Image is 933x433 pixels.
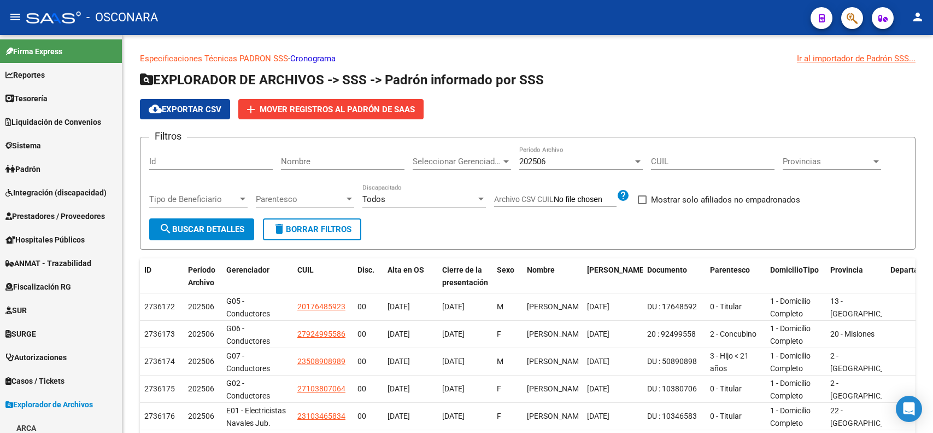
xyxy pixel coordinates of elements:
[144,265,151,274] span: ID
[188,330,214,338] span: 202506
[353,258,383,295] datatable-header-cell: Disc.
[442,357,465,366] span: [DATE]
[554,195,617,205] input: Archivo CSV CUIL
[149,105,221,114] span: Exportar CSV
[647,357,697,366] span: DU : 50890898
[770,379,811,400] span: 1 - Domicilio Completo
[297,265,314,274] span: CUIL
[140,54,288,63] a: Especificaciones Técnicas PADRON SSS
[442,384,465,393] span: [DATE]
[159,222,172,235] mat-icon: search
[256,194,344,204] span: Parentesco
[442,302,465,311] span: [DATE]
[770,265,819,274] span: DomicilioTipo
[357,383,379,395] div: 00
[5,281,71,293] span: Fiscalización RG
[5,69,45,81] span: Reportes
[770,351,811,373] span: 1 - Domicilio Completo
[184,258,222,295] datatable-header-cell: Período Archivo
[188,302,214,311] span: 202506
[188,357,214,366] span: 202506
[442,265,488,287] span: Cierre de la presentación
[830,330,875,338] span: 20 - Misiones
[830,379,904,400] span: 2 - [GEOGRAPHIC_DATA]
[497,265,514,274] span: Sexo
[388,384,410,393] span: [DATE]
[388,412,410,420] span: [DATE]
[647,265,687,274] span: Documento
[5,304,27,316] span: SUR
[497,302,503,311] span: M
[383,258,438,295] datatable-header-cell: Alta en OS
[710,412,742,420] span: 0 - Titular
[238,99,424,119] button: Mover registros al PADRÓN de SAAS
[497,330,501,338] span: F
[357,328,379,340] div: 00
[797,53,916,65] div: Ir al importador de Padrón SSS...
[766,258,826,295] datatable-header-cell: DomicilioTipo
[830,265,863,274] span: Provincia
[297,330,345,338] span: 27924995586
[830,351,904,373] span: 2 - [GEOGRAPHIC_DATA]
[293,258,353,295] datatable-header-cell: CUIL
[647,384,697,393] span: DU : 10380706
[911,10,924,24] mat-icon: person
[297,412,345,420] span: 23103465834
[86,5,158,30] span: - OSCONARA
[297,302,345,311] span: 20176485923
[297,357,345,366] span: 23508908989
[583,258,643,295] datatable-header-cell: Fecha Nac.
[442,412,465,420] span: [DATE]
[5,234,85,246] span: Hospitales Públicos
[144,384,175,393] span: 2736175
[357,410,379,423] div: 00
[226,297,281,331] span: G05 - Conductores Navales Rosario
[260,105,415,114] span: Mover registros al PADRÓN de SAAS
[5,163,40,175] span: Padrón
[527,357,585,366] span: [PERSON_NAME]
[647,330,696,338] span: 20 : 92499558
[442,330,465,338] span: [DATE]
[144,357,175,366] span: 2736174
[149,218,254,240] button: Buscar Detalles
[527,384,585,393] span: [PERSON_NAME]
[5,187,107,199] span: Integración (discapacidad)
[5,399,93,411] span: Explorador de Archivos
[5,210,105,222] span: Prestadores / Proveedores
[297,384,345,393] span: 27103807064
[263,218,361,240] button: Borrar Filtros
[149,194,238,204] span: Tipo de Beneficiario
[273,222,286,235] mat-icon: delete
[388,357,410,366] span: [DATE]
[5,140,41,152] span: Sistema
[413,157,501,166] span: Seleccionar Gerenciador
[388,330,410,338] span: [DATE]
[5,45,62,57] span: Firma Express
[587,265,648,274] span: [PERSON_NAME].
[5,351,67,363] span: Autorizaciones
[494,195,554,204] span: Archivo CSV CUIL
[226,265,269,274] span: Gerenciador
[226,379,280,413] span: G02 - Conductores Navales Central
[438,258,492,295] datatable-header-cell: Cierre de la presentación
[140,258,184,295] datatable-header-cell: ID
[647,302,697,311] span: DU : 17648592
[830,297,904,318] span: 13 - [GEOGRAPHIC_DATA]
[357,265,374,274] span: Disc.
[226,351,300,410] span: G07 - Conductores Navales [GEOGRAPHIC_DATA][PERSON_NAME]
[497,412,501,420] span: F
[587,357,609,366] span: [DATE]
[706,258,766,295] datatable-header-cell: Parentesco
[770,324,811,345] span: 1 - Domicilio Completo
[273,224,351,234] span: Borrar Filtros
[896,396,922,422] div: Open Intercom Messenger
[9,10,22,24] mat-icon: menu
[497,384,501,393] span: F
[149,102,162,116] mat-icon: cloud_download
[710,265,750,274] span: Parentesco
[527,265,555,274] span: Nombre
[497,357,503,366] span: M
[651,193,800,206] span: Mostrar solo afiliados no empadronados
[290,54,336,63] a: Cronograma
[587,412,609,420] span: [DATE]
